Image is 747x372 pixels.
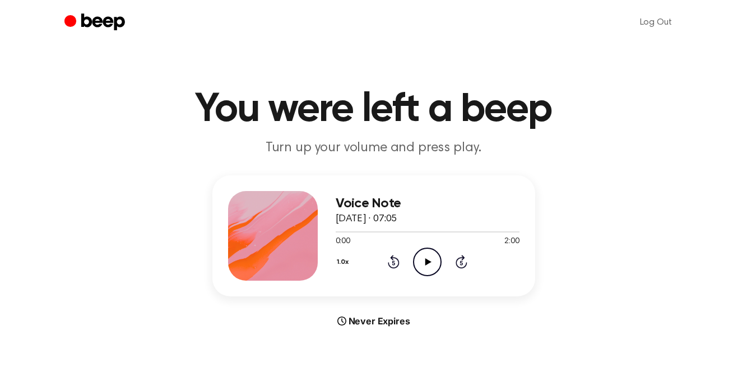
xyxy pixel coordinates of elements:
[159,139,589,157] p: Turn up your volume and press play.
[504,236,519,248] span: 2:00
[336,236,350,248] span: 0:00
[336,253,353,272] button: 1.0x
[64,12,128,34] a: Beep
[87,90,661,130] h1: You were left a beep
[336,214,397,224] span: [DATE] · 07:05
[212,314,535,328] div: Never Expires
[629,9,683,36] a: Log Out
[336,196,519,211] h3: Voice Note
